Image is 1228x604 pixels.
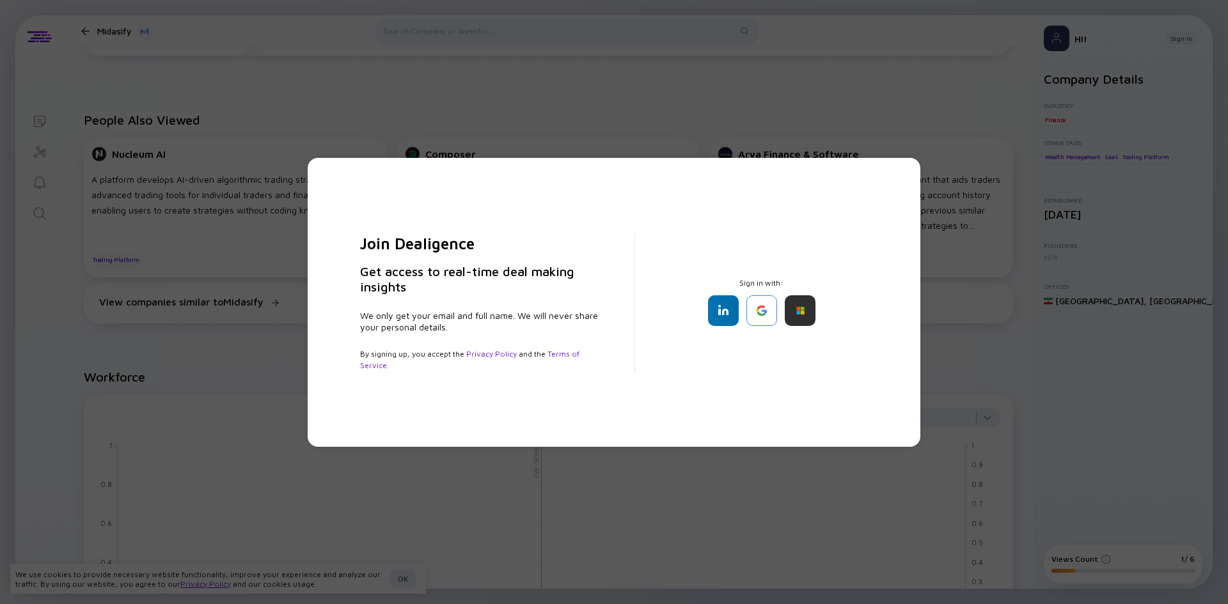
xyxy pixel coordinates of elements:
h2: Join Dealigence [360,233,604,254]
a: Terms of Service [360,349,579,370]
div: We only get your email and full name. We will never share your personal details. [360,310,604,333]
div: Sign in with: [666,278,858,326]
h3: Get access to real-time deal making insights [360,264,604,295]
a: Privacy Policy [466,349,517,359]
div: By signing up, you accept the and the . [360,348,604,371]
